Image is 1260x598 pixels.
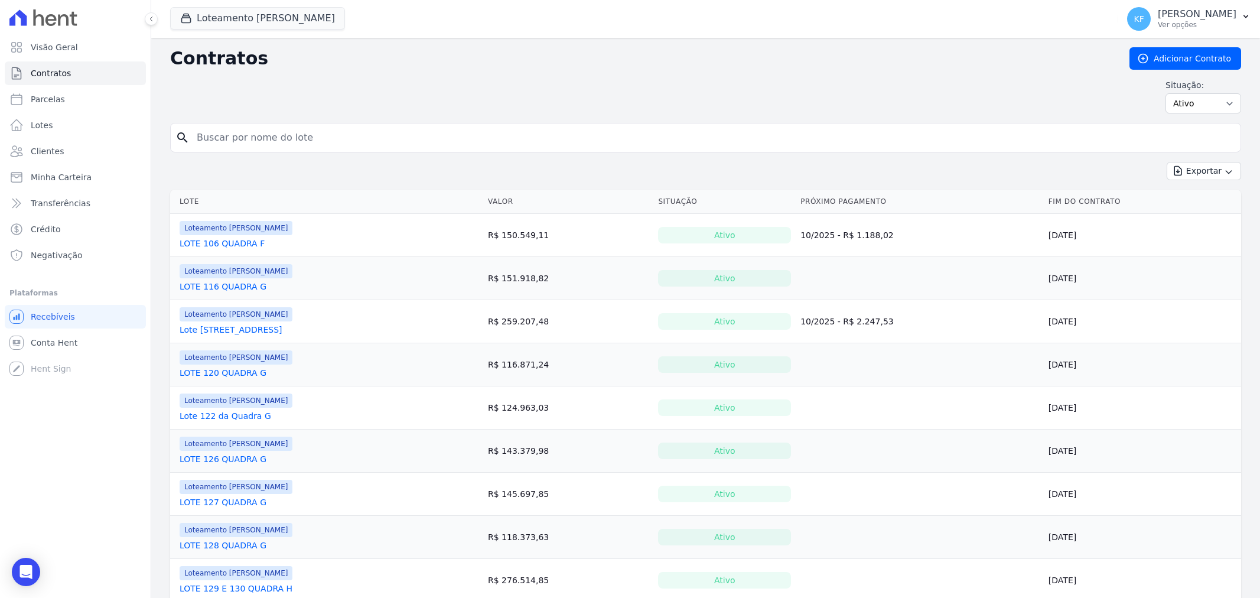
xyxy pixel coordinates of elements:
div: Ativo [658,399,791,416]
span: Loteamento [PERSON_NAME] [180,480,292,494]
label: Situação: [1165,79,1241,91]
div: Open Intercom Messenger [12,558,40,586]
th: Valor [483,190,653,214]
span: Contratos [31,67,71,79]
span: Transferências [31,197,90,209]
a: Visão Geral [5,35,146,59]
input: Buscar por nome do lote [190,126,1236,149]
span: Visão Geral [31,41,78,53]
div: Ativo [658,356,791,373]
td: R$ 259.207,48 [483,300,653,343]
div: Ativo [658,486,791,502]
div: Plataformas [9,286,141,300]
th: Fim do Contrato [1044,190,1241,214]
a: 10/2025 - R$ 1.188,02 [800,230,894,240]
a: Crédito [5,217,146,241]
a: Clientes [5,139,146,163]
th: Próximo Pagamento [796,190,1044,214]
span: Loteamento [PERSON_NAME] [180,350,292,365]
a: Transferências [5,191,146,215]
a: LOTE 116 QUADRA G [180,281,266,292]
a: Lotes [5,113,146,137]
td: R$ 150.549,11 [483,214,653,257]
div: Ativo [658,443,791,459]
a: LOTE 106 QUADRA F [180,238,265,249]
td: [DATE] [1044,430,1241,473]
span: Loteamento [PERSON_NAME] [180,437,292,451]
span: Clientes [31,145,64,157]
td: R$ 143.379,98 [483,430,653,473]
td: R$ 151.918,82 [483,257,653,300]
a: LOTE 120 QUADRA G [180,367,266,379]
td: R$ 124.963,03 [483,386,653,430]
span: Loteamento [PERSON_NAME] [180,523,292,537]
td: [DATE] [1044,257,1241,300]
div: Ativo [658,227,791,243]
td: R$ 145.697,85 [483,473,653,516]
div: Ativo [658,270,791,287]
div: Ativo [658,572,791,589]
a: Contratos [5,61,146,85]
p: Ver opções [1158,20,1236,30]
span: Minha Carteira [31,171,92,183]
span: Loteamento [PERSON_NAME] [180,307,292,321]
span: Loteamento [PERSON_NAME] [180,566,292,580]
p: [PERSON_NAME] [1158,8,1236,20]
span: Parcelas [31,93,65,105]
div: Ativo [658,529,791,545]
span: Lotes [31,119,53,131]
span: Crédito [31,223,61,235]
a: LOTE 129 E 130 QUADRA H [180,583,292,594]
a: Adicionar Contrato [1129,47,1241,70]
span: Conta Hent [31,337,77,349]
i: search [175,131,190,145]
td: [DATE] [1044,386,1241,430]
th: Situação [653,190,796,214]
span: Loteamento [PERSON_NAME] [180,264,292,278]
th: Lote [170,190,483,214]
a: LOTE 128 QUADRA G [180,539,266,551]
td: R$ 118.373,63 [483,516,653,559]
div: Ativo [658,313,791,330]
a: LOTE 126 QUADRA G [180,453,266,465]
td: [DATE] [1044,300,1241,343]
td: R$ 116.871,24 [483,343,653,386]
span: Loteamento [PERSON_NAME] [180,221,292,235]
a: 10/2025 - R$ 2.247,53 [800,317,894,326]
td: [DATE] [1044,343,1241,386]
a: Negativação [5,243,146,267]
button: Loteamento [PERSON_NAME] [170,7,345,30]
a: Parcelas [5,87,146,111]
button: KF [PERSON_NAME] Ver opções [1118,2,1260,35]
a: Minha Carteira [5,165,146,189]
button: Exportar [1167,162,1241,180]
span: KF [1134,15,1144,23]
h2: Contratos [170,48,1111,69]
span: Loteamento [PERSON_NAME] [180,394,292,408]
span: Recebíveis [31,311,75,323]
td: [DATE] [1044,214,1241,257]
a: Lote [STREET_ADDRESS] [180,324,282,336]
a: Lote 122 da Quadra G [180,410,271,422]
td: [DATE] [1044,516,1241,559]
a: Recebíveis [5,305,146,329]
td: [DATE] [1044,473,1241,516]
span: Negativação [31,249,83,261]
a: LOTE 127 QUADRA G [180,496,266,508]
a: Conta Hent [5,331,146,355]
